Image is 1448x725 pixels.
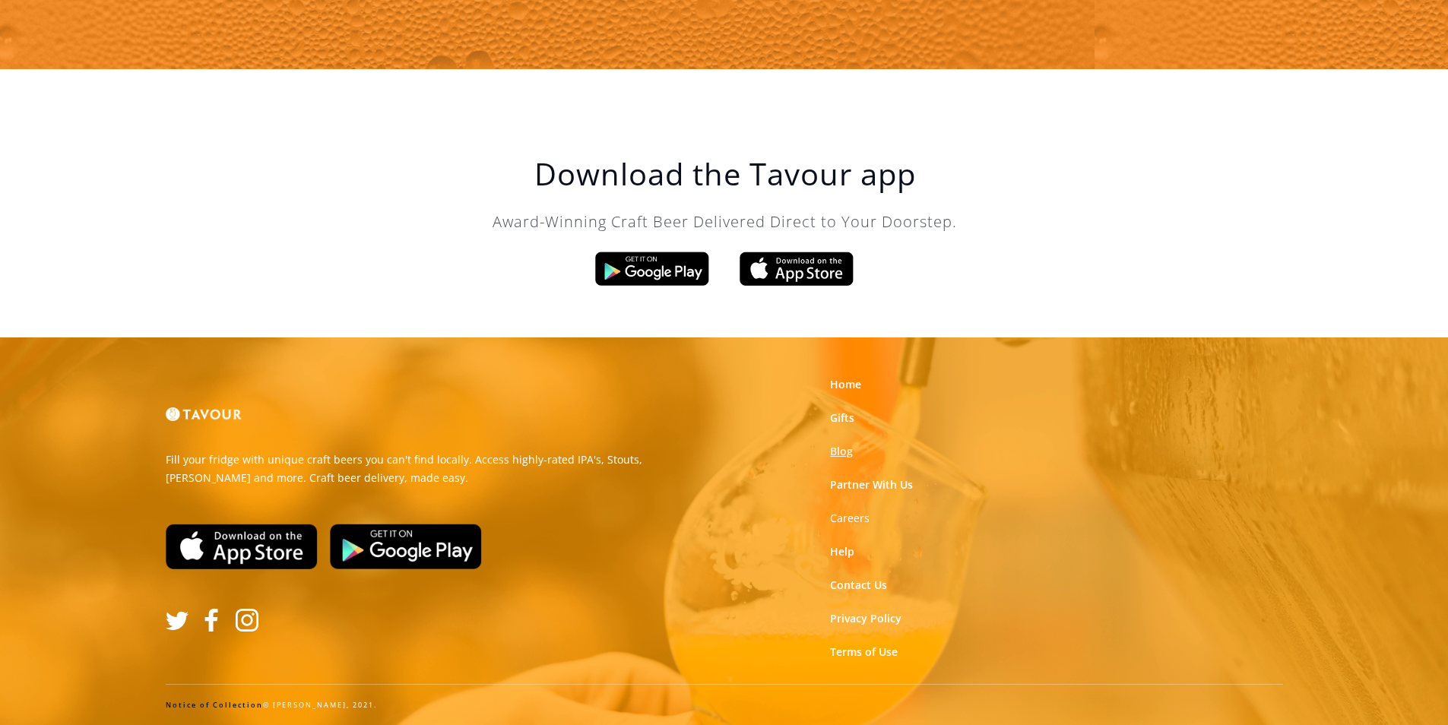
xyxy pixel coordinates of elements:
[830,444,853,459] a: Blog
[166,700,263,710] a: Notice of Collection
[830,644,898,660] a: Terms of Use
[830,410,854,426] a: Gifts
[421,211,1029,233] p: Award-Winning Craft Beer Delivered Direct to Your Doorstep.
[166,451,713,487] p: Fill your fridge with unique craft beers you can't find locally. Access highly-rated IPA's, Stout...
[421,156,1029,192] h1: Download the Tavour app
[830,511,870,526] a: Careers
[830,544,854,559] a: Help
[830,511,870,525] strong: Careers
[830,578,887,593] a: Contact Us
[830,611,901,626] a: Privacy Policy
[830,377,861,392] a: Home
[166,700,1283,711] div: © [PERSON_NAME], 2021.
[830,477,913,492] a: Partner With Us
